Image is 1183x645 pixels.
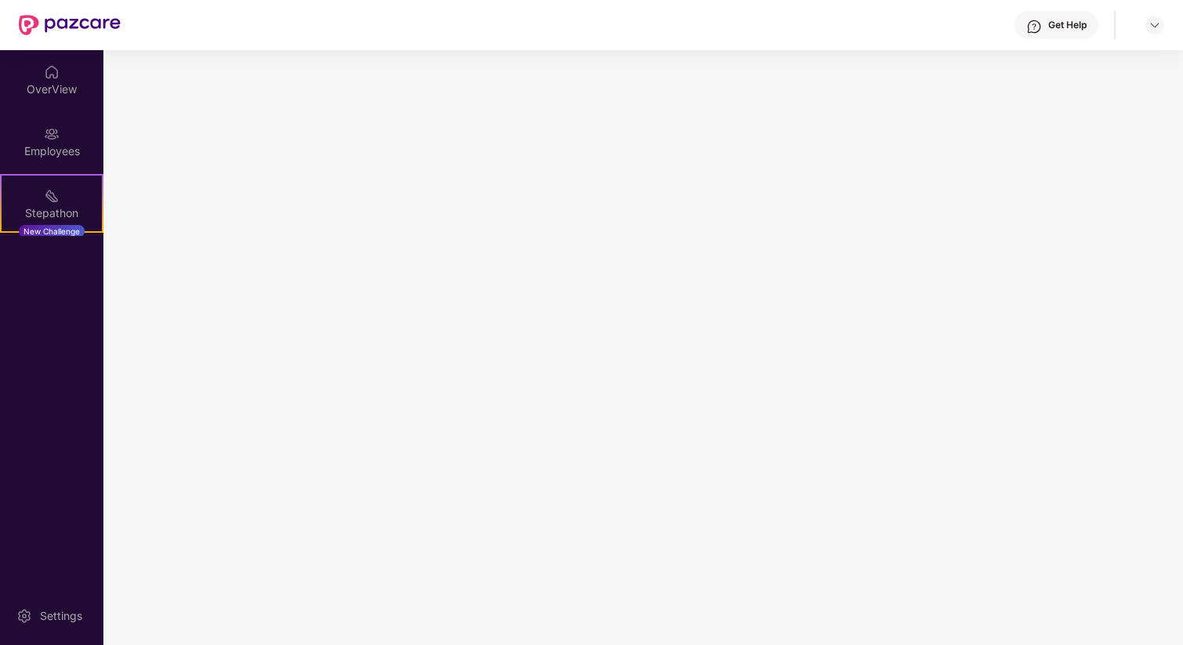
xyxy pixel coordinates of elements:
[16,608,32,624] img: svg+xml;base64,PHN2ZyBpZD0iU2V0dGluZy0yMHgyMCIgeG1sbnM9Imh0dHA6Ly93d3cudzMub3JnLzIwMDAvc3ZnIiB3aW...
[19,225,85,237] div: New Challenge
[1026,19,1042,34] img: svg+xml;base64,PHN2ZyBpZD0iSGVscC0zMngzMiIgeG1sbnM9Imh0dHA6Ly93d3cudzMub3JnLzIwMDAvc3ZnIiB3aWR0aD...
[1048,19,1087,31] div: Get Help
[1149,19,1161,31] img: svg+xml;base64,PHN2ZyBpZD0iRHJvcGRvd24tMzJ4MzIiIHhtbG5zPSJodHRwOi8vd3d3LnczLm9yZy8yMDAwL3N2ZyIgd2...
[2,205,102,221] div: Stepathon
[44,188,60,204] img: svg+xml;base64,PHN2ZyB4bWxucz0iaHR0cDovL3d3dy53My5vcmcvMjAwMC9zdmciIHdpZHRoPSIyMSIgaGVpZ2h0PSIyMC...
[19,15,121,35] img: New Pazcare Logo
[35,608,87,624] div: Settings
[44,126,60,142] img: svg+xml;base64,PHN2ZyBpZD0iRW1wbG95ZWVzIiB4bWxucz0iaHR0cDovL3d3dy53My5vcmcvMjAwMC9zdmciIHdpZHRoPS...
[44,64,60,80] img: svg+xml;base64,PHN2ZyBpZD0iSG9tZSIgeG1sbnM9Imh0dHA6Ly93d3cudzMub3JnLzIwMDAvc3ZnIiB3aWR0aD0iMjAiIG...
